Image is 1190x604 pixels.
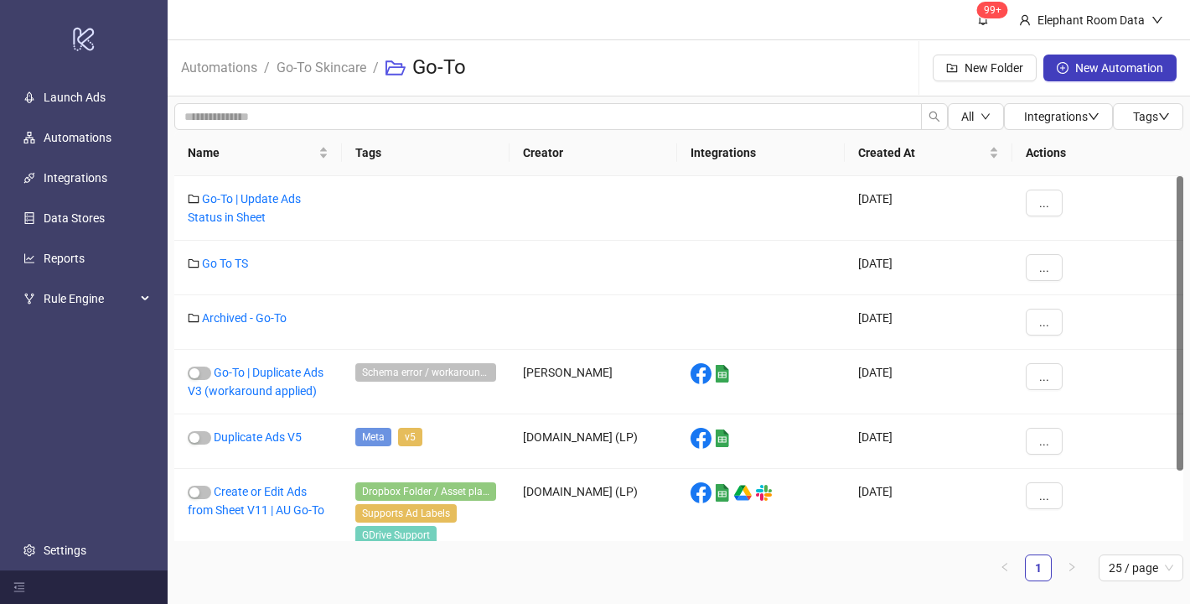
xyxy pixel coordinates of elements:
[977,2,1008,18] sup: 1577
[510,414,677,469] div: [DOMAIN_NAME] (LP)
[1039,261,1049,274] span: ...
[510,130,677,176] th: Creator
[1075,61,1163,75] span: New Automation
[965,61,1023,75] span: New Folder
[188,366,323,398] a: Go-To | Duplicate Ads V3 (workaround applied)
[948,103,1004,130] button: Alldown
[44,91,106,104] a: Launch Ads
[1026,428,1063,455] button: ...
[1000,562,1010,572] span: left
[980,112,991,122] span: down
[1026,482,1063,509] button: ...
[1039,435,1049,448] span: ...
[355,526,437,544] span: GDrive Support
[412,55,466,81] h3: Go-To
[1039,489,1049,502] span: ...
[1113,103,1183,130] button: Tagsdown
[188,258,199,269] span: folder
[373,41,379,95] li: /
[188,143,315,162] span: Name
[174,130,342,176] th: Name
[44,131,111,144] a: Automations
[845,241,1012,295] div: [DATE]
[1088,111,1099,122] span: down
[1043,55,1177,81] button: New Automation
[1026,363,1063,390] button: ...
[44,282,136,315] span: Rule Engine
[342,130,510,176] th: Tags
[1031,11,1151,29] div: Elephant Room Data
[188,312,199,324] span: folder
[188,485,324,517] a: Create or Edit Ads from Sheet V11 | AU Go-To
[1025,555,1052,581] li: 1
[355,504,457,523] span: Supports Ad Labels
[961,110,974,123] span: All
[355,363,496,382] span: Schema error / workaround aplied 2024-08-27T10:57+0200
[13,581,25,593] span: menu-fold
[1024,110,1099,123] span: Integrations
[510,350,677,414] div: [PERSON_NAME]
[858,143,986,162] span: Created At
[1004,103,1113,130] button: Integrationsdown
[991,555,1018,581] button: left
[44,544,86,557] a: Settings
[1099,555,1183,581] div: Page Size
[188,193,199,205] span: folder
[1039,370,1049,383] span: ...
[264,41,270,95] li: /
[1026,254,1063,281] button: ...
[1133,110,1170,123] span: Tags
[202,311,287,325] a: Archived - Go-To
[991,555,1018,581] li: Previous Page
[1039,315,1049,329] span: ...
[44,171,107,185] a: Integrations
[1151,14,1163,26] span: down
[1158,111,1170,122] span: down
[845,176,1012,241] div: [DATE]
[1067,562,1077,572] span: right
[1057,62,1068,74] span: plus-circle
[1058,555,1085,581] button: right
[273,57,370,75] a: Go-To Skincare
[178,57,261,75] a: Automations
[214,430,302,444] a: Duplicate Ads V5
[202,257,248,270] a: Go To TS
[845,350,1012,414] div: [DATE]
[44,211,105,225] a: Data Stores
[1019,14,1031,26] span: user
[1026,190,1063,216] button: ...
[385,58,406,78] span: folder-open
[1039,196,1049,210] span: ...
[44,252,85,265] a: Reports
[933,55,1037,81] button: New Folder
[977,13,989,25] span: bell
[929,111,940,122] span: search
[677,130,845,176] th: Integrations
[845,130,1012,176] th: Created At
[1026,555,1051,581] a: 1
[23,293,35,305] span: fork
[188,192,301,224] a: Go-To | Update Ads Status in Sheet
[1012,130,1183,176] th: Actions
[355,428,391,446] span: Meta
[946,62,958,74] span: folder-add
[845,295,1012,350] div: [DATE]
[1058,555,1085,581] li: Next Page
[845,414,1012,469] div: [DATE]
[398,428,422,446] span: v5
[355,482,496,501] span: Dropbox Folder / Asset placement detection
[1109,555,1173,581] span: 25 / page
[1026,309,1063,336] button: ...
